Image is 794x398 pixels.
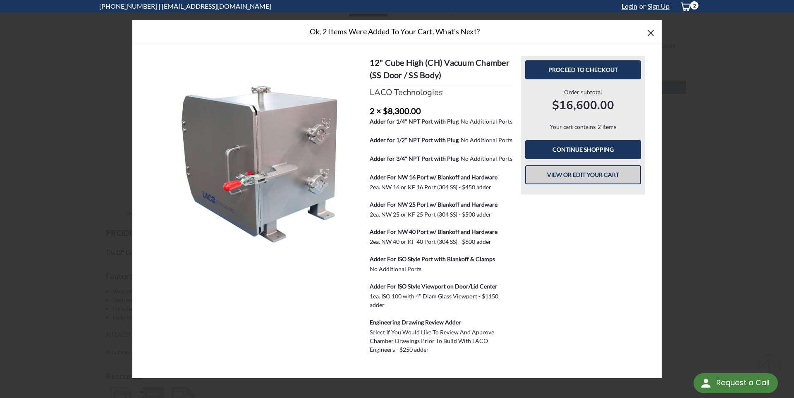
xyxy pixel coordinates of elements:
a: Continue Shopping [525,140,641,159]
a: View or edit your cart [525,165,641,184]
dd: No Additional Ports [461,117,512,126]
span: × [647,24,655,41]
div: Order subtotal [525,88,641,114]
p: Your cart contains 2 items [525,123,641,131]
div: LACO Technologies [370,86,512,99]
dt: Adder For NW 16 Port w/ Blankoff and Hardware [370,173,497,181]
div: Request a Call [716,373,770,392]
dd: 2ea. NW 16 or KF 16 Port (304 SS) - $450 adder [370,183,491,191]
dt: Adder For ISO Style Viewport on Door/Lid Center [370,282,497,291]
dt: Engineering Drawing Review Adder [370,318,461,327]
strong: $16,600.00 [525,97,641,114]
dt: Adder For NW 40 Port w/ Blankoff and Hardware [370,227,497,236]
div: Request a Call [694,373,778,393]
a: cart-preview-dropdown [674,0,695,12]
dt: Adder for 1/2" NPT Port with Plug [370,136,459,144]
dd: 2ea. NW 25 or KF 25 Port (304 SS) - $500 adder [370,210,491,219]
dt: Adder For NW 25 Port w/ Blankoff and Hardware [370,200,497,209]
a: Proceed to checkout [525,60,641,79]
dd: No Additional Ports [370,265,421,273]
span: or [637,2,646,10]
img: round button [699,377,713,390]
h2: Ok, 2 items were added to your cart. What's next? [146,26,644,37]
dd: No Additional Ports [461,154,512,163]
dd: No Additional Ports [461,136,512,144]
dd: 2ea. NW 40 or KF 40 Port (304 SS) - $600 adder [370,237,491,246]
dt: Adder for 3/4" NPT Port with Plug [370,154,459,163]
dt: Adder for 1/4" NPT Port with Plug [370,117,459,126]
img: 12" Cube High Vacuum Chamber (SS Door / SS Body) 3/4 view [158,56,361,260]
dd: 1ea. ISO 100 with 4" Diam Glass Viewport - $1150 adder [370,292,512,309]
h4: 12" Cube High (CH) Vacuum Chamber (SS Door / SS Body) [370,56,512,86]
dt: Adder For ISO Style Port with Blankoff & Clamps [370,255,495,263]
a: Close [644,26,658,39]
dd: Select If You Would Like To Review And Approve Chamber Drawings Prior To Build With LACO Engineer... [370,328,512,354]
span: 2 [690,1,698,10]
div: 2 × $8,300.00 [370,105,512,117]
